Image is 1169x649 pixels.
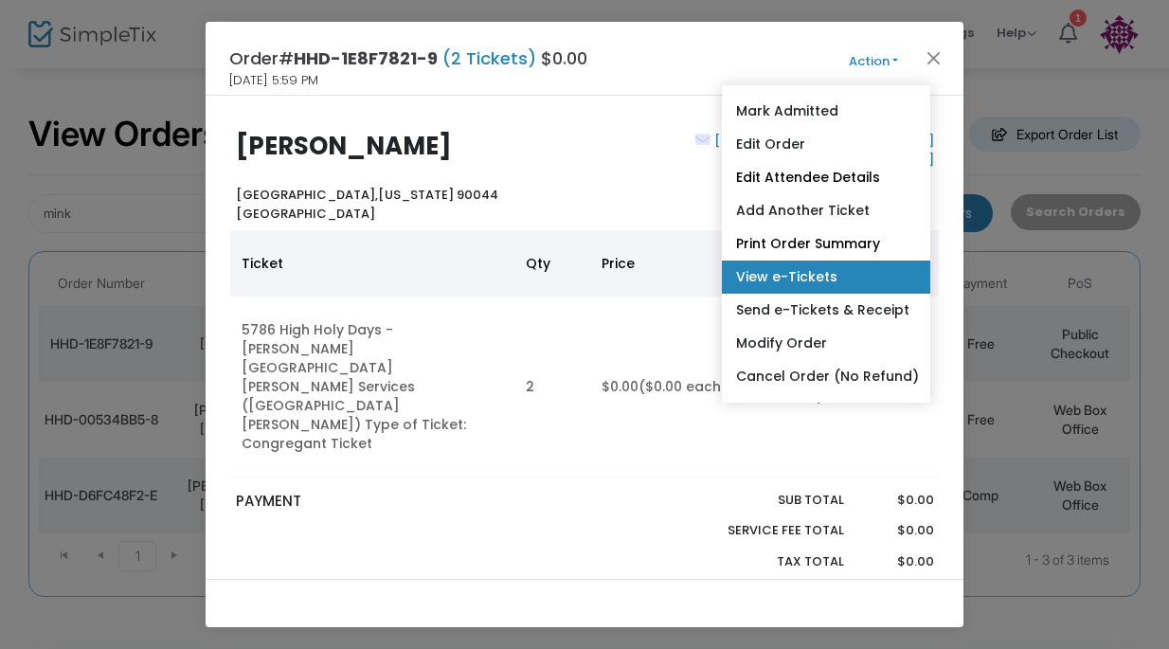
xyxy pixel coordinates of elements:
p: Tax Total [683,552,844,571]
div: Data table [230,230,939,478]
a: View e-Tickets [722,261,930,294]
p: $0.00 [862,552,933,571]
a: Edit Order [722,128,930,161]
th: Ticket [230,230,514,297]
p: $0.00 [862,491,933,510]
p: PAYMENT [236,491,576,513]
a: Send e-Tickets & Receipt [722,294,930,327]
a: Modify Order [722,327,930,360]
td: $0.00 [590,297,770,478]
td: 2 [514,297,590,478]
td: 5786 High Holy Days - [PERSON_NAME][GEOGRAPHIC_DATA][PERSON_NAME] Services ([GEOGRAPHIC_DATA][PER... [230,297,514,478]
p: $0.00 [862,521,933,540]
span: [GEOGRAPHIC_DATA], [236,186,378,204]
span: (2 Tickets) [438,46,541,70]
a: Cancel Order (No Refund) [722,360,930,393]
span: HHD-1E8F7821-9 [294,46,438,70]
a: Edit Attendee Details [722,161,930,194]
button: Action [817,51,930,72]
p: Service Fee Total [683,521,844,540]
span: ($0.00 each) [638,377,728,396]
th: Qty [514,230,590,297]
p: Sub total [683,491,844,510]
b: [US_STATE] 90044 [GEOGRAPHIC_DATA] [236,186,498,223]
a: Mark Admitted [722,95,930,128]
a: Print Order Summary [722,227,930,261]
th: Price [590,230,770,297]
h4: Order# $0.00 [229,45,587,71]
span: [DATE] 5:59 PM [229,71,318,90]
b: [PERSON_NAME] [236,129,452,163]
a: Add Another Ticket [722,194,930,227]
button: Close [922,45,946,70]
